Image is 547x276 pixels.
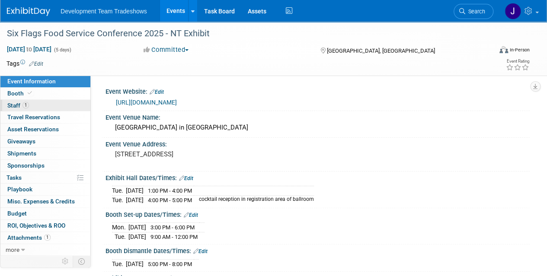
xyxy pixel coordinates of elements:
i: Booth reservation complete [28,91,32,95]
a: Tasks [0,172,90,184]
span: Budget [7,210,27,217]
div: Event Format [453,45,530,58]
span: Development Team Tradeshows [61,8,147,15]
span: Attachments [7,234,51,241]
span: Sponsorships [7,162,45,169]
td: [DATE] [128,232,146,241]
span: Giveaways [7,138,35,145]
button: Committed [141,45,192,54]
td: Tue. [112,186,126,196]
span: Misc. Expenses & Credits [7,198,75,205]
img: Format-Inperson.png [499,46,508,53]
div: Event Website: [106,85,530,96]
span: [DATE] [DATE] [6,45,52,53]
span: 4:00 PM - 5:00 PM [148,197,192,203]
td: Tue. [112,259,126,268]
span: 5:00 PM - 8:00 PM [148,261,192,267]
div: In-Person [509,47,530,53]
span: Asset Reservations [7,126,59,133]
a: Edit [184,212,198,218]
div: Booth Set-up Dates/Times: [106,208,530,219]
td: Tue. [112,196,126,205]
td: Personalize Event Tab Strip [58,256,73,267]
span: 9:00 AM - 12:00 PM [150,234,198,240]
a: Asset Reservations [0,124,90,135]
div: Exhibit Hall Dates/Times: [106,171,530,183]
td: [DATE] [126,196,144,205]
span: more [6,246,19,253]
td: [DATE] [126,186,144,196]
a: Playbook [0,184,90,195]
div: Event Venue Name: [106,111,530,122]
a: Budget [0,208,90,219]
a: Shipments [0,148,90,159]
a: more [0,244,90,256]
span: 3:00 PM - 6:00 PM [150,224,195,231]
div: Booth Dismantle Dates/Times: [106,244,530,256]
a: Staff1 [0,100,90,111]
pre: [STREET_ADDRESS] [115,150,273,158]
td: [DATE] [128,223,146,232]
td: cocktail reception in registration area of ballroom [194,196,314,205]
a: ROI, Objectives & ROO [0,220,90,232]
a: Travel Reservations [0,111,90,123]
div: Event Venue Address: [106,138,530,149]
span: Booth [7,90,34,97]
div: [GEOGRAPHIC_DATA] in [GEOGRAPHIC_DATA] [112,121,523,134]
a: Edit [29,61,43,67]
a: Edit [193,248,208,254]
span: Staff [7,102,29,109]
span: Travel Reservations [7,114,60,121]
a: [URL][DOMAIN_NAME] [116,99,177,106]
span: 1 [22,102,29,108]
span: Shipments [7,150,36,157]
img: Jennifer Todd [505,3,521,19]
a: Misc. Expenses & Credits [0,196,90,207]
span: Playbook [7,186,32,193]
a: Edit [150,89,164,95]
div: Event Rating [506,59,529,63]
td: Tue. [112,232,128,241]
a: Sponsorships [0,160,90,171]
a: Attachments1 [0,232,90,244]
a: Event Information [0,76,90,87]
td: [DATE] [126,259,144,268]
span: Tasks [6,174,22,181]
a: Giveaways [0,136,90,147]
span: [GEOGRAPHIC_DATA], [GEOGRAPHIC_DATA] [326,48,435,54]
span: 1 [44,234,51,241]
a: Edit [179,175,193,181]
span: 1:00 PM - 4:00 PM [148,187,192,194]
span: to [25,46,33,53]
td: Tags [6,59,43,68]
td: Mon. [112,223,128,232]
img: ExhibitDay [7,7,50,16]
span: ROI, Objectives & ROO [7,222,65,229]
a: Booth [0,88,90,99]
span: (5 days) [53,47,71,53]
span: Search [465,8,485,15]
td: Toggle Event Tabs [73,256,91,267]
span: Event Information [7,78,56,85]
a: Search [454,4,493,19]
div: Six Flags Food Service Conference 2025 - NT Exhibit [4,26,485,41]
